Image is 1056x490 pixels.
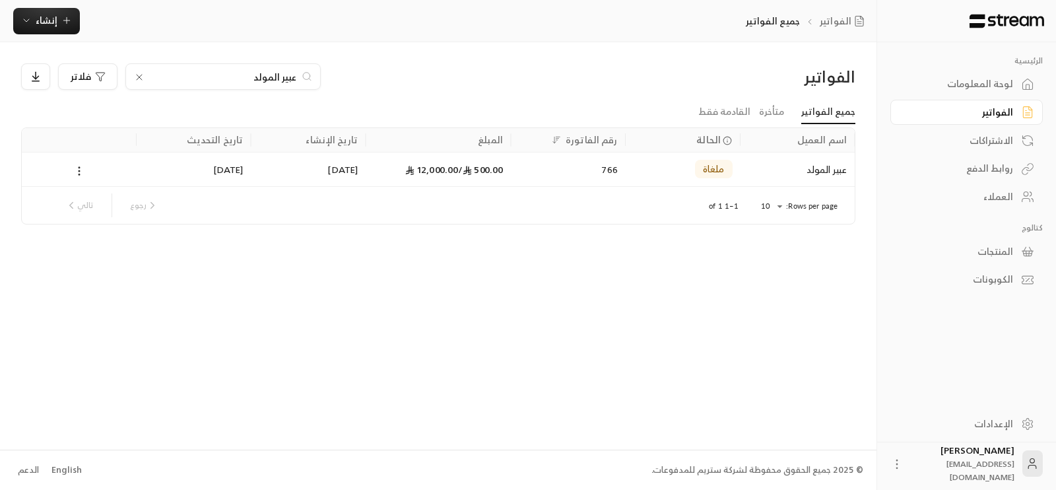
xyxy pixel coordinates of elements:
[51,464,82,477] div: English
[259,153,358,186] div: [DATE]
[374,153,503,186] div: 12,000.00
[144,153,243,186] div: [DATE]
[187,131,244,148] div: تاريخ التحديث
[890,127,1043,153] a: الاشتراكات
[946,457,1014,484] span: [EMAIL_ADDRESS][DOMAIN_NAME]
[968,14,1045,28] img: Logo
[71,72,91,81] span: فلاتر
[890,71,1043,97] a: لوحة المعلومات
[651,464,863,477] div: © 2025 جميع الحقوق محفوظة لشركة ستريم للمدفوعات.
[801,100,855,124] a: جميع الفواتير
[907,106,1013,119] div: الفواتير
[657,66,855,87] div: الفواتير
[890,184,1043,210] a: العملاء
[907,77,1013,90] div: لوحة المعلومات
[907,190,1013,203] div: العملاء
[890,267,1043,293] a: الكوبونات
[907,245,1013,258] div: المنتجات
[566,131,617,148] div: رقم الفاتورة
[797,131,847,148] div: اسم العميل
[890,100,1043,125] a: الفواتير
[746,15,800,28] p: جميع الفواتير
[703,162,725,176] span: ملغاة
[890,156,1043,182] a: روابط الدفع
[748,153,847,186] div: عبير المولد
[890,238,1043,264] a: المنتجات
[820,15,870,28] a: الفواتير
[746,15,869,28] nav: breadcrumb
[698,100,750,123] a: القادمة فقط
[150,69,296,84] input: ابحث باسم العميل أو رقم الهاتف
[759,100,784,123] a: متأخرة
[890,55,1043,66] p: الرئيسية
[548,132,564,148] button: Sort
[36,12,57,28] span: إنشاء
[709,201,739,211] p: 1–1 of 1
[890,223,1043,233] p: كتالوج
[306,131,357,148] div: تاريخ الإنشاء
[911,444,1014,483] div: [PERSON_NAME]
[458,161,503,178] span: 500.00 /
[519,153,618,186] div: 766
[907,162,1013,175] div: روابط الدفع
[907,134,1013,147] div: الاشتراكات
[907,273,1013,286] div: الكوبونات
[13,458,43,482] a: الدعم
[907,417,1013,431] div: الإعدادات
[786,201,838,211] p: Rows per page:
[890,411,1043,437] a: الإعدادات
[58,63,117,90] button: فلاتر
[754,198,786,215] div: 10
[478,131,503,148] div: المبلغ
[13,8,80,34] button: إنشاء
[696,133,721,147] span: الحالة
